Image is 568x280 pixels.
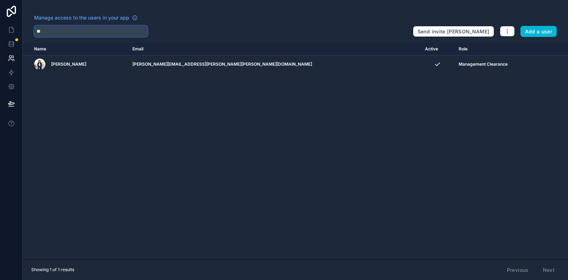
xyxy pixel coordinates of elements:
[413,26,494,37] button: Send invite [PERSON_NAME]
[520,26,557,37] button: Add a user
[128,43,421,56] th: Email
[51,61,86,67] span: [PERSON_NAME]
[34,14,138,21] a: Manage access to the users in your app
[459,61,508,67] span: Management Clearance
[34,14,129,21] span: Manage access to the users in your app
[23,43,568,259] div: scrollable content
[31,267,74,273] span: Showing 1 of 1 results
[23,43,128,56] th: Name
[454,43,544,56] th: Role
[128,56,421,73] td: [PERSON_NAME][EMAIL_ADDRESS][PERSON_NAME][PERSON_NAME][DOMAIN_NAME]
[421,43,454,56] th: Active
